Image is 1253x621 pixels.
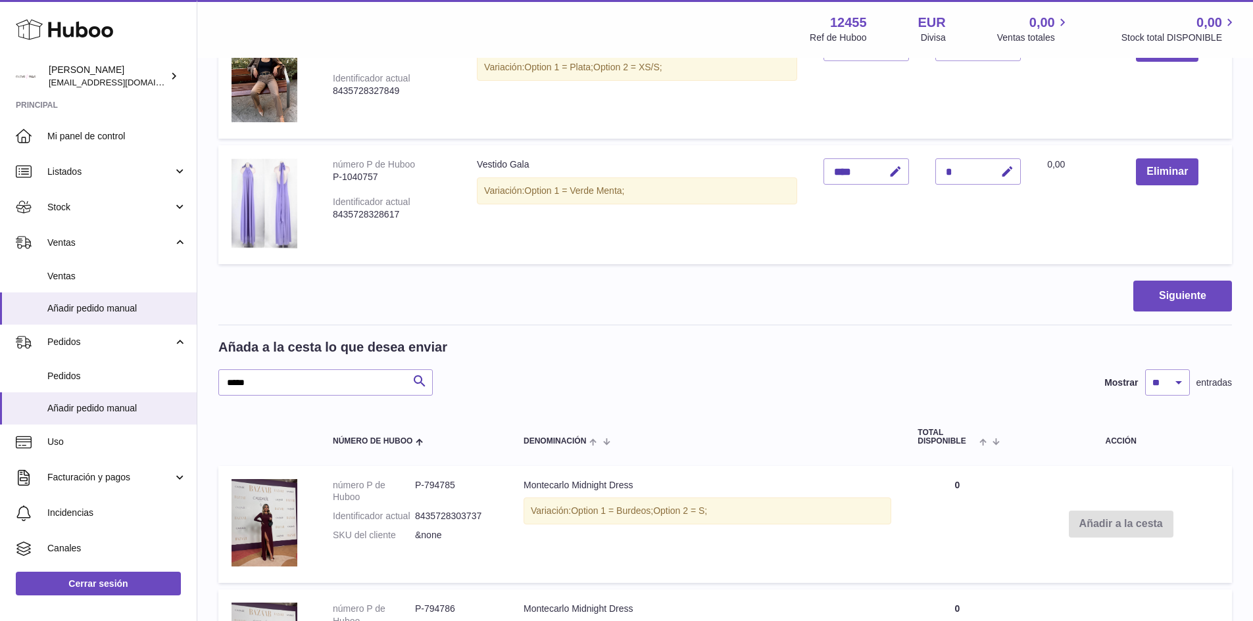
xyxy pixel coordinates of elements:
a: 0,00 Ventas totales [997,14,1070,44]
span: Option 1 = Burdeos; [571,505,653,516]
span: Añadir pedido manual [47,402,187,415]
div: P-1040757 [333,171,451,183]
button: Siguiente [1133,281,1232,311]
div: Variación: [477,54,797,81]
span: Option 1 = Verde Menta; [524,185,624,196]
div: Variación: [477,177,797,204]
span: Añadir pedido manual [47,302,187,315]
span: Option 2 = XS/S; [593,62,662,72]
button: Eliminar [1136,158,1198,185]
span: entradas [1196,377,1232,389]
td: Léa Glitter Dress [464,22,810,139]
h2: Añada a la cesta lo que desea enviar [218,338,447,356]
div: número P de Huboo [333,159,415,170]
strong: EUR [918,14,946,32]
span: Número de Huboo [333,437,412,446]
span: Ventas [47,237,173,249]
dt: SKU del cliente [333,529,415,541]
span: Canales [47,542,187,555]
div: Ref de Huboo [810,32,866,44]
span: Ventas [47,270,187,283]
td: Vestido Gala [464,145,810,264]
dt: número P de Huboo [333,479,415,504]
span: Total DISPONIBLE [918,428,976,446]
div: Identificador actual [333,73,410,83]
img: Léa Glitter Dress [232,35,297,122]
span: 0,00 [1196,14,1222,32]
dt: Identificador actual [333,510,415,522]
span: Mi panel de control [47,130,187,143]
dd: P-794785 [415,479,497,504]
span: [EMAIL_ADDRESS][DOMAIN_NAME] [49,77,193,87]
span: 0,00 [1047,159,1065,170]
div: [PERSON_NAME] [49,64,167,89]
a: Cerrar sesión [16,572,181,595]
span: Stock total DISPONIBLE [1121,32,1237,44]
strong: 12455 [830,14,867,32]
span: Pedidos [47,370,187,382]
a: 0,00 Stock total DISPONIBLE [1121,14,1237,44]
img: Montecarlo Midnight Dress [232,479,297,567]
span: Listados [47,166,173,178]
span: 0,00 [1029,14,1055,32]
span: Pedidos [47,336,173,348]
span: Ventas totales [997,32,1070,44]
span: Stock [47,201,173,214]
td: 0 [904,466,1010,583]
span: Facturación y pagos [47,471,173,484]
span: Option 2 = S; [653,505,707,516]
img: pedidos@glowrias.com [16,66,36,86]
img: Vestido Gala [232,158,297,248]
span: Incidencias [47,507,187,519]
td: Montecarlo Midnight Dress [510,466,904,583]
div: Divisa [921,32,946,44]
th: Acción [1010,415,1232,459]
div: Identificador actual [333,196,410,207]
div: 8435728328617 [333,208,451,221]
span: Denominación [524,437,586,446]
dd: 8435728303737 [415,510,497,522]
div: Variación: [524,497,891,524]
label: Mostrar [1104,377,1138,389]
span: Uso [47,436,187,448]
div: 8435728327849 [333,85,451,97]
dd: &none [415,529,497,541]
span: Option 1 = Plata; [524,62,593,72]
